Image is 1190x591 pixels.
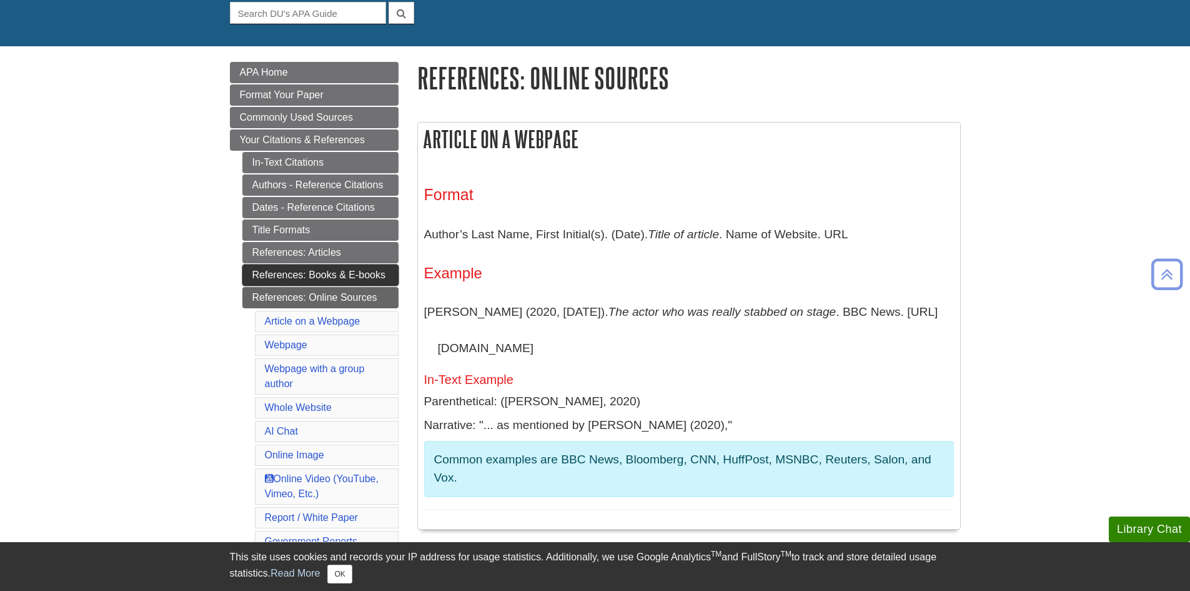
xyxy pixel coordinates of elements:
[608,305,836,318] i: The actor who was really stabbed on stage
[242,220,399,241] a: Title Formats
[242,287,399,308] a: References: Online Sources
[424,373,954,386] h5: In-Text Example
[240,112,353,123] span: Commonly Used Sources
[265,363,365,389] a: Webpage with a group author
[240,67,288,78] span: APA Home
[648,228,719,241] i: Title of article
[240,89,324,100] span: Format Your Paper
[424,186,954,204] h3: Format
[327,565,352,583] button: Close
[265,402,332,413] a: Whole Website
[781,550,791,558] sup: TM
[265,473,379,499] a: Online Video (YouTube, Vimeo, Etc.)
[230,2,386,24] input: Search DU's APA Guide
[230,550,961,583] div: This site uses cookies and records your IP address for usage statistics. Additionally, we use Goo...
[230,107,399,128] a: Commonly Used Sources
[242,242,399,263] a: References: Articles
[434,451,944,487] p: Common examples are BBC News, Bloomberg, CNN, HuffPost, MSNBC, Reuters, Salon, and Vox.
[418,123,960,156] h2: Article on a Webpage
[424,216,954,253] p: Author’s Last Name, First Initial(s). (Date). . Name of Website. URL
[265,340,307,350] a: Webpage
[242,197,399,218] a: Dates - Reference Citations
[242,174,399,196] a: Authors - Reference Citations
[424,417,954,435] p: Narrative: "... as mentioned by [PERSON_NAME] (2020),"
[265,450,324,460] a: Online Image
[265,536,358,547] a: Government Reports
[265,512,358,523] a: Report / White Paper
[1109,517,1190,542] button: Library Chat
[242,152,399,173] a: In-Text Citations
[230,129,399,151] a: Your Citations & References
[240,134,365,145] span: Your Citations & References
[265,426,298,437] a: AI Chat
[417,62,961,94] h1: References: Online Sources
[424,265,954,281] h4: Example
[270,568,320,578] a: Read More
[1147,266,1187,283] a: Back to Top
[711,550,721,558] sup: TM
[424,294,954,366] p: [PERSON_NAME] (2020, [DATE]). . BBC News. [URL][DOMAIN_NAME]
[424,393,954,411] p: Parenthetical: ([PERSON_NAME], 2020)
[230,84,399,106] a: Format Your Paper
[265,316,360,326] a: Article on a Webpage
[230,62,399,83] a: APA Home
[242,265,399,286] a: References: Books & E-books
